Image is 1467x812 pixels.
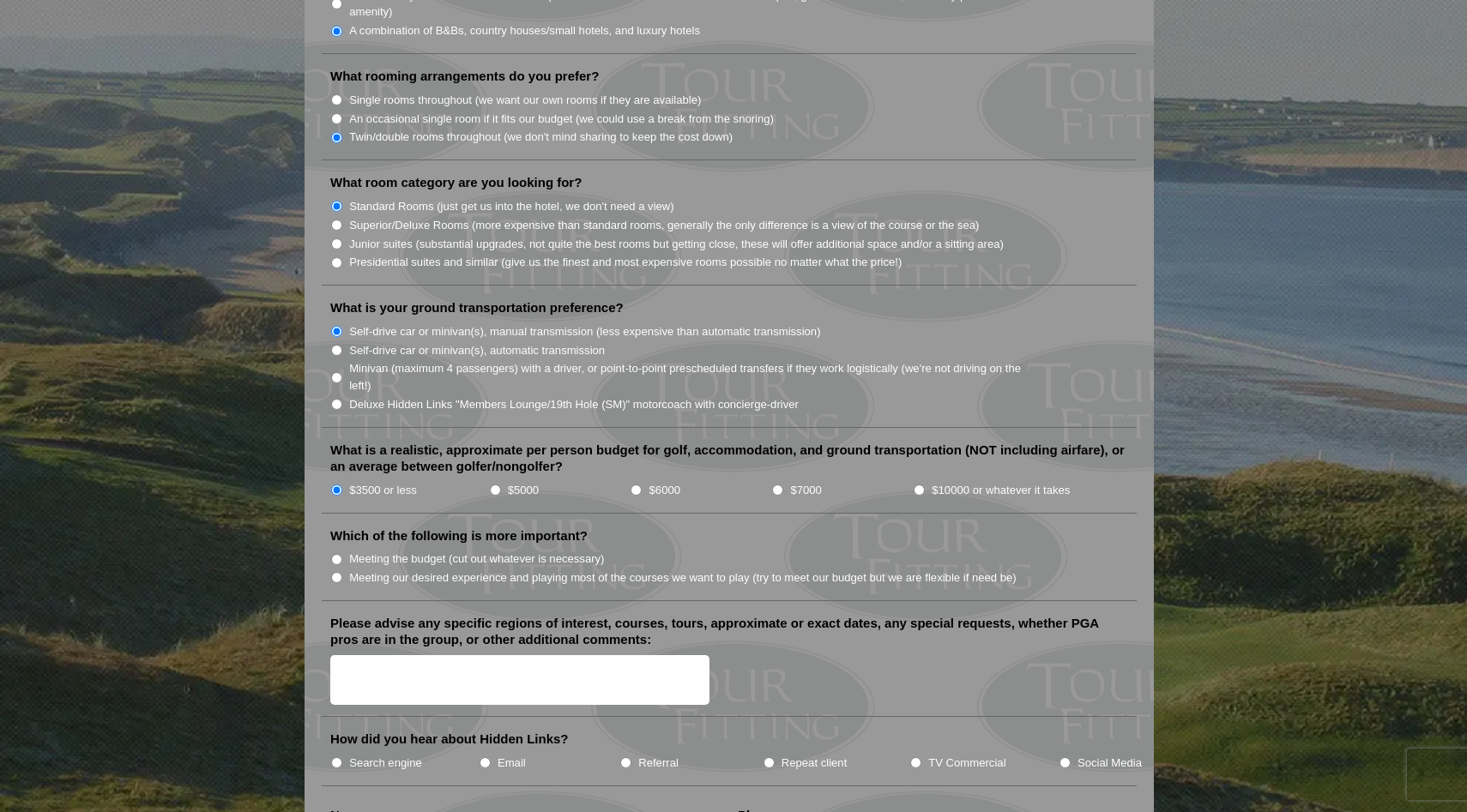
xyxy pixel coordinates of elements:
label: Single rooms throughout (we want our own rooms if they are available) [349,92,701,109]
label: Social Media [1078,755,1142,772]
label: TV Commercial [928,755,1005,772]
label: $6000 [649,482,680,499]
label: Presidential suites and similar (give us the finest and most expensive rooms possible no matter w... [349,254,902,271]
label: How did you hear about Hidden Links? [330,731,569,748]
label: What is your ground transportation preference? [330,299,624,316]
label: $10000 or whatever it takes [932,482,1070,499]
label: Email [498,755,526,772]
label: $3500 or less [349,482,417,499]
label: Junior suites (substantial upgrades, not quite the best rooms but getting close, these will offer... [349,236,1004,253]
label: A combination of B&Bs, country houses/small hotels, and luxury hotels [349,22,700,39]
label: What is a realistic, approximate per person budget for golf, accommodation, and ground transporta... [330,442,1128,475]
label: Self-drive car or minivan(s), automatic transmission [349,342,605,359]
label: Standard Rooms (just get us into the hotel, we don't need a view) [349,198,674,215]
label: Meeting our desired experience and playing most of the courses we want to play (try to meet our b... [349,569,1017,586]
label: Which of the following is more important? [330,527,588,544]
label: Deluxe Hidden Links "Members Lounge/19th Hole (SM)" motorcoach with concierge-driver [349,396,799,413]
label: Minivan (maximum 4 passengers) with a driver, or point-to-point prescheduled transfers if they wo... [349,360,1039,394]
label: Please advise any specific regions of interest, courses, tours, approximate or exact dates, any s... [330,615,1128,648]
label: Repeat client [782,755,848,772]
label: An occasional single room if it fits our budget (we could use a break from the snoring) [349,111,774,128]
label: $7000 [790,482,821,499]
label: Search engine [349,755,422,772]
label: Twin/double rooms throughout (we don't mind sharing to keep the cost down) [349,129,733,146]
label: Self-drive car or minivan(s), manual transmission (less expensive than automatic transmission) [349,323,820,340]
label: Meeting the budget (cut out whatever is necessary) [349,550,604,568]
label: What room category are you looking for? [330,174,582,191]
label: What rooming arrangements do you prefer? [330,68,599,85]
label: Superior/Deluxe Rooms (more expensive than standard rooms, generally the only difference is a vie... [349,217,979,234]
label: $5000 [508,482,539,499]
label: Referral [638,755,679,772]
